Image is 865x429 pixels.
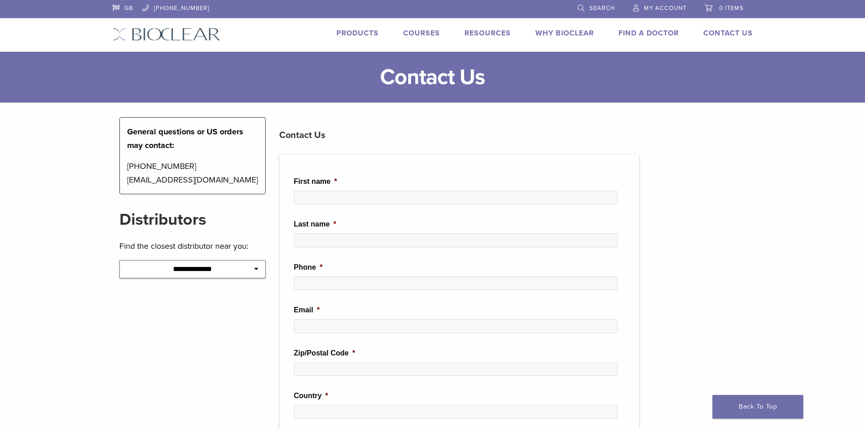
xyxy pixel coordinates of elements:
[336,29,379,38] a: Products
[618,29,679,38] a: Find A Doctor
[644,5,687,12] span: My Account
[294,391,328,401] label: Country
[127,159,258,187] p: [PHONE_NUMBER] [EMAIL_ADDRESS][DOMAIN_NAME]
[294,220,336,229] label: Last name
[294,306,320,315] label: Email
[712,395,803,419] a: Back To Top
[119,209,266,231] h2: Distributors
[127,127,243,150] strong: General questions or US orders may contact:
[535,29,594,38] a: Why Bioclear
[279,124,639,146] h3: Contact Us
[703,29,753,38] a: Contact Us
[119,239,266,253] p: Find the closest distributor near you:
[294,263,322,272] label: Phone
[589,5,615,12] span: Search
[113,28,220,41] img: Bioclear
[465,29,511,38] a: Resources
[294,349,355,358] label: Zip/Postal Code
[294,177,337,187] label: First name
[719,5,744,12] span: 0 items
[403,29,440,38] a: Courses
